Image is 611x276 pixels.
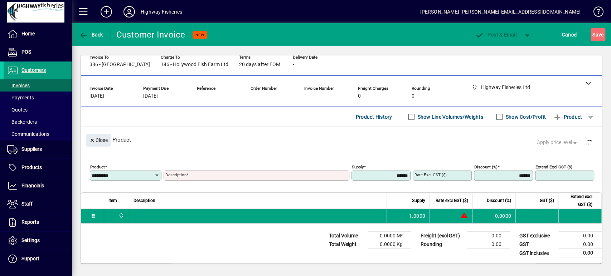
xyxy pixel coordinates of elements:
a: Knowledge Base [588,1,602,25]
td: Rounding [417,240,467,249]
app-page-header-button: Close [84,137,112,143]
span: Support [21,256,39,261]
button: Post & Email [471,28,520,41]
app-page-header-button: Back [72,28,111,41]
span: ave [592,29,603,40]
span: Backorders [7,119,37,125]
span: Home [21,31,35,36]
span: - [304,93,306,99]
span: Suppliers [21,146,42,152]
mat-label: Description [165,172,186,177]
mat-label: Extend excl GST ($) [535,164,572,169]
span: 0 [358,93,361,99]
span: [DATE] [89,93,104,99]
span: P [488,32,491,38]
span: 1.0000 [409,212,426,220]
span: Settings [21,237,40,243]
span: Close [89,134,108,146]
a: Staff [4,195,72,213]
span: GST ($) [540,197,554,204]
td: 0.00 [559,249,602,258]
a: Suppliers [4,141,72,158]
label: Show Cost/Profit [504,113,546,120]
a: Payments [4,92,72,104]
button: Back [77,28,105,41]
span: NEW [195,33,204,37]
span: Product History [356,111,392,123]
a: Reports [4,213,72,231]
td: 0.00 [559,232,602,240]
span: Invoices [7,83,30,88]
span: Discount (%) [487,197,511,204]
td: 0.0000 Kg [368,240,411,249]
span: Customers [21,67,46,73]
span: 146 - Hollywood Fish Farm Ltd [161,62,228,68]
td: Total Weight [325,240,368,249]
span: 386 - [GEOGRAPHIC_DATA] [89,62,150,68]
a: Support [4,250,72,268]
div: Product [81,127,602,153]
a: Backorders [4,116,72,128]
a: Financials [4,177,72,195]
span: - [251,93,252,99]
a: Products [4,159,72,177]
span: Back [79,32,103,38]
button: Close [86,134,111,147]
mat-label: Discount (%) [474,164,498,169]
span: Payments [7,95,34,100]
a: Invoices [4,79,72,92]
span: - [293,62,294,68]
span: Financials [21,183,44,188]
a: Settings [4,232,72,250]
span: Apply price level [537,139,578,146]
span: Cancel [562,29,578,40]
span: Staff [21,201,33,207]
button: Product History [353,110,395,123]
mat-label: Supply [352,164,364,169]
span: 20 days after EOM [239,62,280,68]
td: Freight (excl GST) [417,232,467,240]
label: Show Line Volumes/Weights [416,113,483,120]
button: Apply price level [534,136,581,149]
td: GST exclusive [516,232,559,240]
span: Reports [21,219,39,225]
span: [DATE] [143,93,158,99]
button: Cancel [560,28,580,41]
span: Rate excl GST ($) [436,197,468,204]
a: Home [4,25,72,43]
span: 0 [412,93,414,99]
app-page-header-button: Delete [581,139,598,146]
span: Supply [412,197,425,204]
span: Products [21,164,42,170]
span: - [197,93,198,99]
button: Profile [118,5,141,18]
td: 0.00 [467,240,510,249]
button: Add [95,5,118,18]
mat-label: Rate excl GST ($) [414,172,447,177]
span: S [592,32,595,38]
span: Quotes [7,107,28,113]
td: 0.00 [559,240,602,249]
td: 0.00 [467,232,510,240]
td: GST inclusive [516,249,559,258]
a: Communications [4,128,72,140]
td: 0.0000 M³ [368,232,411,240]
div: [PERSON_NAME] [PERSON_NAME][EMAIL_ADDRESS][DOMAIN_NAME] [420,6,581,18]
span: POS [21,49,31,55]
button: Save [591,28,605,41]
td: 0.0000 [472,209,515,223]
td: GST [516,240,559,249]
mat-label: Product [90,164,105,169]
button: Delete [581,134,598,151]
span: Extend excl GST ($) [563,193,592,208]
div: Highway Fisheries [141,6,182,18]
a: POS [4,43,72,61]
span: ost & Email [475,32,517,38]
td: Total Volume [325,232,368,240]
span: Communications [7,131,49,137]
div: Customer Invoice [116,29,185,40]
a: Quotes [4,104,72,116]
